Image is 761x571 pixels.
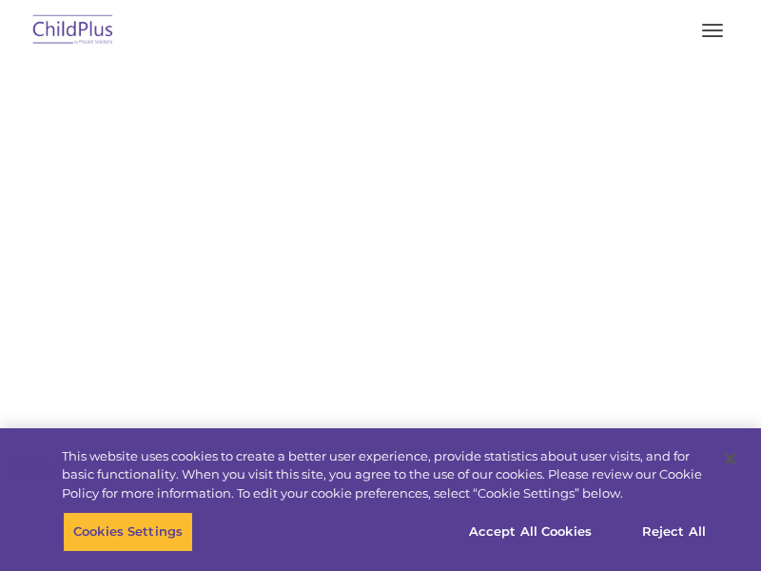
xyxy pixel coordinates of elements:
[29,9,118,53] img: ChildPlus by Procare Solutions
[63,512,193,552] button: Cookies Settings
[62,447,708,503] div: This website uses cookies to create a better user experience, provide statistics about user visit...
[615,512,733,552] button: Reject All
[459,512,602,552] button: Accept All Cookies
[710,438,751,480] button: Close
